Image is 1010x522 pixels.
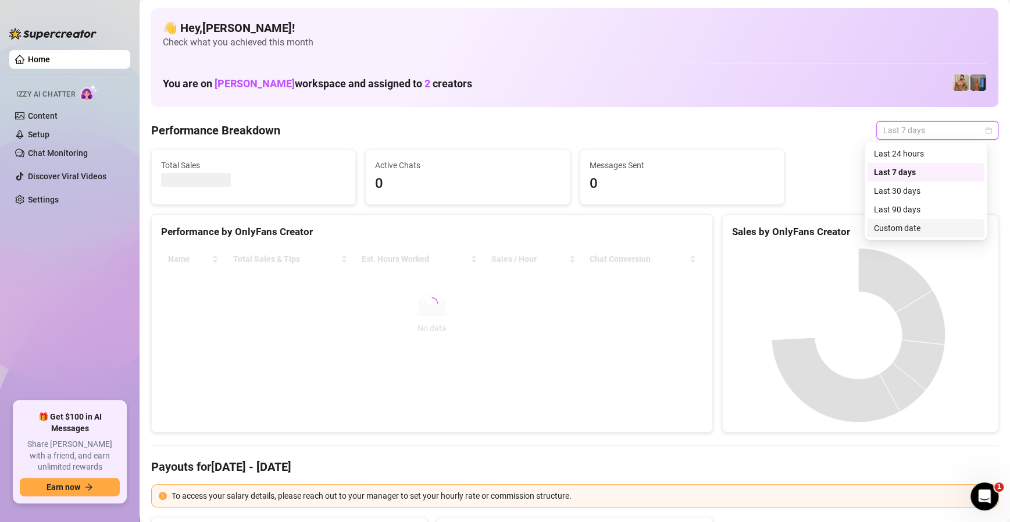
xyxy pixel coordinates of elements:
[28,172,106,181] a: Discover Viral Videos
[867,144,984,163] div: Last 24 hours
[985,127,992,134] span: calendar
[28,195,59,204] a: Settings
[161,224,703,240] div: Performance by OnlyFans Creator
[9,28,97,40] img: logo-BBDzfeDw.svg
[161,159,346,172] span: Total Sales
[874,166,977,179] div: Last 7 days
[867,219,984,237] div: Custom date
[163,77,472,90] h1: You are on workspace and assigned to creators
[970,74,986,91] img: Wayne
[163,36,987,49] span: Check what you achieved this month
[874,222,977,235] div: Custom date
[20,439,120,473] span: Share [PERSON_NAME] with a friend, and earn unlimited rewards
[28,130,49,139] a: Setup
[28,148,88,158] a: Chat Monitoring
[375,159,560,172] span: Active Chats
[215,77,295,90] span: [PERSON_NAME]
[151,459,998,475] h4: Payouts for [DATE] - [DATE]
[28,55,50,64] a: Home
[172,489,991,502] div: To access your salary details, please reach out to your manager to set your hourly rate or commis...
[590,173,775,195] span: 0
[20,478,120,496] button: Earn nowarrow-right
[375,173,560,195] span: 0
[80,84,98,101] img: AI Chatter
[952,74,969,91] img: Mo
[47,482,80,492] span: Earn now
[28,111,58,120] a: Content
[163,20,987,36] h4: 👋 Hey, [PERSON_NAME] !
[20,411,120,434] span: 🎁 Get $100 in AI Messages
[970,482,998,510] iframe: Intercom live chat
[874,147,977,160] div: Last 24 hours
[85,483,93,491] span: arrow-right
[867,200,984,219] div: Last 90 days
[151,122,280,139] h4: Performance Breakdown
[590,159,775,172] span: Messages Sent
[883,122,991,139] span: Last 7 days
[16,89,75,100] span: Izzy AI Chatter
[867,163,984,182] div: Last 7 days
[874,203,977,216] div: Last 90 days
[732,224,988,240] div: Sales by OnlyFans Creator
[867,182,984,200] div: Last 30 days
[159,492,167,500] span: exclamation-circle
[424,77,430,90] span: 2
[994,482,1004,492] span: 1
[425,296,439,310] span: loading
[874,184,977,197] div: Last 30 days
